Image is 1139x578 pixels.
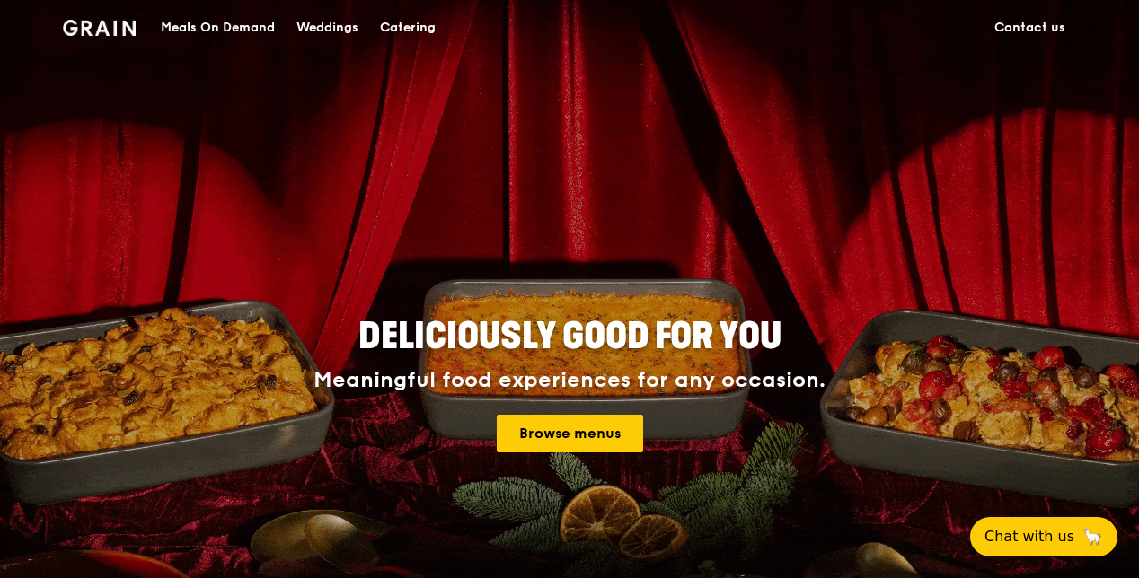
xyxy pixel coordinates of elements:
a: Weddings [286,1,369,55]
span: Deliciously good for you [358,315,781,358]
span: 🦙 [1082,526,1103,547]
div: Catering [380,1,436,55]
a: Browse menus [497,415,643,452]
span: Chat with us [984,526,1074,547]
a: Catering [369,1,446,55]
div: Weddings [296,1,358,55]
div: Meaningful food experiences for any occasion. [246,368,893,393]
a: Contact us [984,1,1076,55]
button: Chat with us🦙 [970,517,1117,556]
div: Meals On Demand [161,1,275,55]
img: Grain [63,20,136,36]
